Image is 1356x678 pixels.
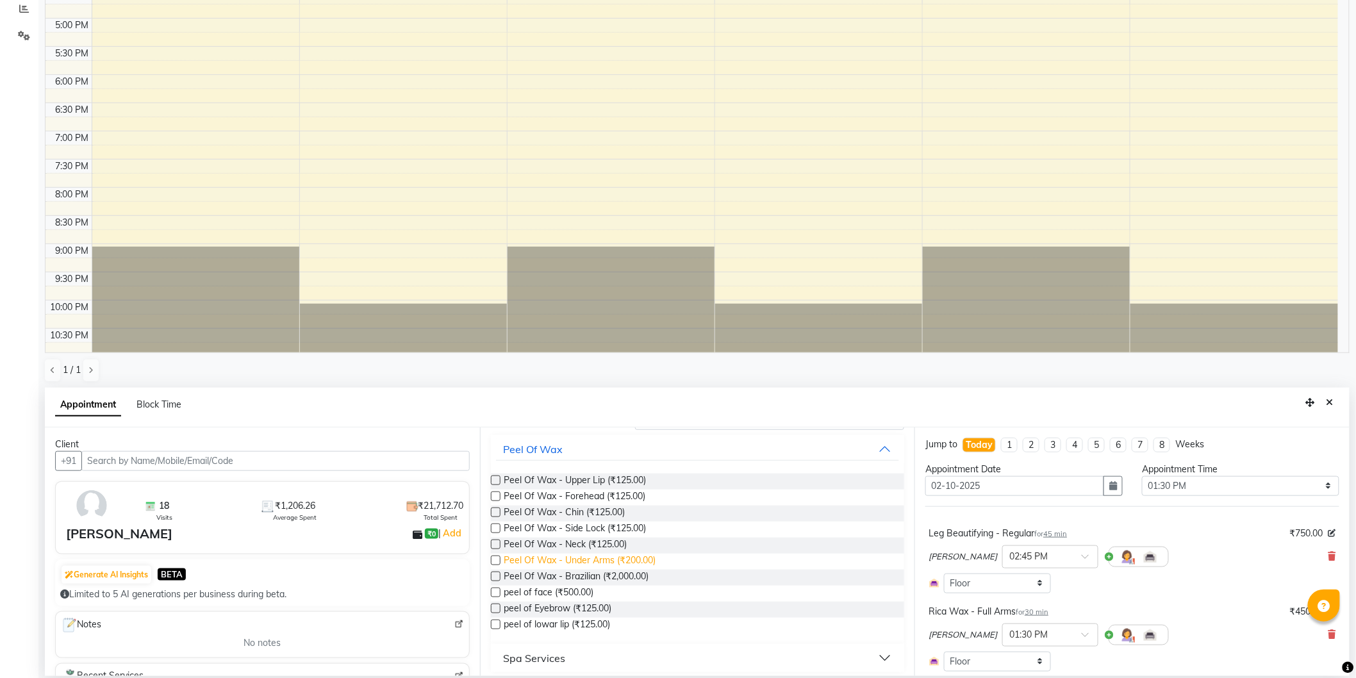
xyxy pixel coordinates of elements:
div: 9:30 PM [53,272,92,286]
div: 6:00 PM [53,75,92,88]
button: Generate AI Insights [62,566,151,584]
span: Total Spent [424,513,458,522]
li: 2 [1023,438,1039,452]
span: ₹750.00 [1290,527,1323,540]
div: Spa Services [504,650,566,666]
div: 5:00 PM [53,19,92,32]
span: Peel Of Wax - Neck (₹125.00) [504,538,627,554]
a: Add [441,525,463,541]
span: peel of lowar lip (₹125.00) [504,618,611,634]
i: Edit price [1328,529,1336,537]
span: Block Time [136,399,181,410]
img: Interior.png [929,577,940,589]
span: ₹0 [425,529,438,539]
span: No notes [244,636,281,650]
div: Leg Beautifying - Regular [929,527,1067,540]
button: +91 [55,451,82,471]
li: 5 [1088,438,1105,452]
div: 6:30 PM [53,103,92,117]
div: 9:00 PM [53,244,92,258]
span: Peel Of Wax - Brazilian (₹2,000.00) [504,570,649,586]
span: Peel Of Wax - Under Arms (₹200.00) [504,554,656,570]
div: Client [55,438,470,451]
img: Interior.png [1143,627,1158,643]
span: 1 / 1 [63,363,81,377]
li: 1 [1001,438,1018,452]
span: Visits [156,513,172,522]
span: peel of Eyebrow (₹125.00) [504,602,612,618]
span: Average Spent [274,513,317,522]
img: avatar [73,487,110,524]
div: Today [966,438,993,452]
div: Rica Wax - Full Arms [929,605,1048,618]
button: Peel Of Wax [496,438,900,461]
span: 45 min [1043,529,1067,538]
span: ₹450.00 [1290,605,1323,618]
span: peel of face (₹500.00) [504,586,594,602]
div: 8:00 PM [53,188,92,201]
span: 30 min [1025,608,1048,616]
div: 5:30 PM [53,47,92,60]
div: Appointment Time [1142,463,1339,476]
div: Limited to 5 AI generations per business during beta. [60,588,465,601]
div: [PERSON_NAME] [66,524,172,543]
div: 8:30 PM [53,216,92,229]
input: yyyy-mm-dd [925,476,1104,496]
span: Appointment [55,393,121,417]
div: Peel Of Wax [504,442,563,457]
input: Search by Name/Mobile/Email/Code [81,451,470,471]
div: Jump to [925,438,957,451]
span: BETA [158,568,186,581]
span: 18 [159,499,169,513]
span: [PERSON_NAME] [929,629,997,641]
span: | [438,525,463,541]
span: Peel Of Wax - Upper Lip (₹125.00) [504,474,647,490]
span: Notes [61,617,101,634]
div: 7:30 PM [53,160,92,173]
div: 10:00 PM [48,301,92,314]
li: 4 [1066,438,1083,452]
button: Spa Services [496,647,900,670]
div: Appointment Date [925,463,1123,476]
img: Interior.png [929,656,940,667]
span: Peel Of Wax - Forehead (₹125.00) [504,490,646,506]
span: [PERSON_NAME] [929,550,997,563]
li: 3 [1045,438,1061,452]
small: for [1034,529,1067,538]
li: 7 [1132,438,1148,452]
span: Peel Of Wax - Chin (₹125.00) [504,506,625,522]
div: 7:00 PM [53,131,92,145]
li: 6 [1110,438,1127,452]
span: ₹21,712.70 [418,499,464,513]
div: 10:30 PM [48,329,92,342]
button: Close [1321,393,1339,413]
img: Hairdresser.png [1120,549,1135,565]
li: 8 [1153,438,1170,452]
span: ₹1,206.26 [275,499,315,513]
img: Interior.png [1143,549,1158,565]
img: Hairdresser.png [1120,627,1135,643]
div: Weeks [1175,438,1204,451]
span: Peel Of Wax - Side Lock (₹125.00) [504,522,647,538]
small: for [1016,608,1048,616]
